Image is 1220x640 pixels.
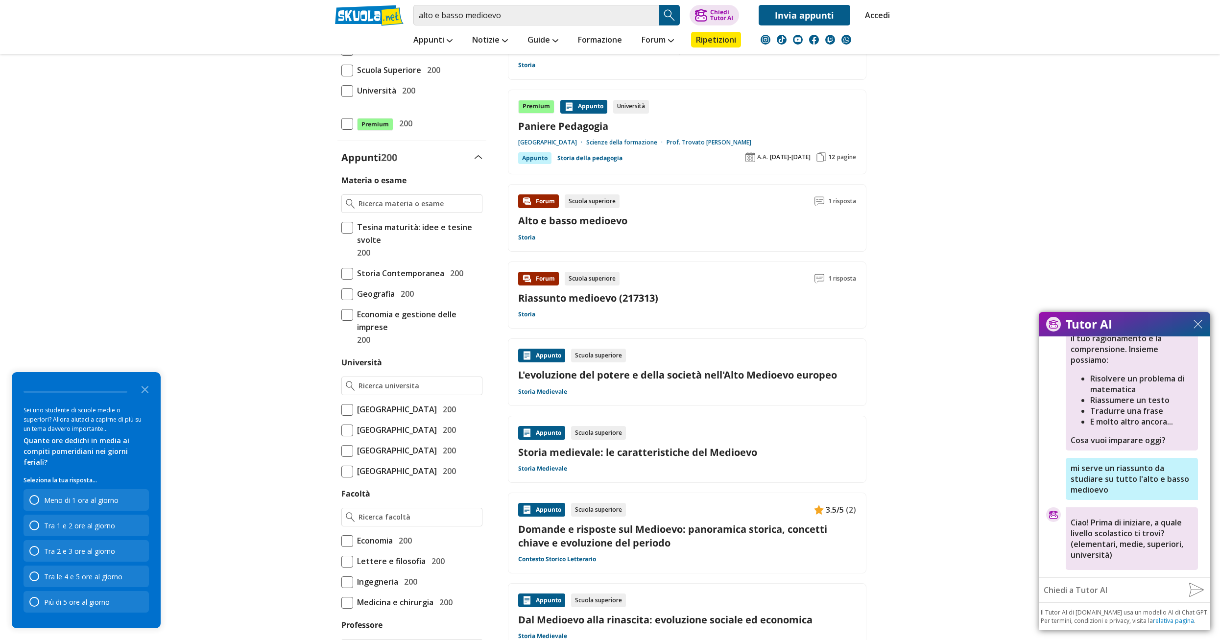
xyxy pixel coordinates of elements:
img: Appunti contenuto [522,505,532,515]
img: Appunti contenuto [522,428,532,438]
span: Lettere e filosofia [353,555,426,568]
a: Riassunto medioevo (217313) [518,291,658,305]
div: Quante ore dedichi in media ai compiti pomeridiani nei giorni feriali? [24,435,149,468]
label: Materia o esame [341,175,407,186]
a: Storia Medievale [518,465,567,473]
div: Appunto [518,426,565,440]
span: A.A. [757,153,768,161]
div: Ciao! Sono il tuo Tutor AI, il compagno ideale per uno studio interattivo. Utilizzo il metodo mai... [1066,285,1198,450]
span: 1 risposta [828,194,856,208]
img: Pagine [816,152,826,162]
a: Storia [518,234,535,241]
img: Commenti lettura [814,196,824,206]
span: pagine [837,153,856,161]
label: Appunti [341,151,397,164]
span: Economia e gestione delle imprese [353,308,482,333]
a: Domande e risposte sul Medioevo: panoramica storica, concetti chiave e evoluzione del periodo [518,522,856,549]
span: 200 [435,596,453,609]
span: 200 [397,287,414,300]
img: tiktok [777,35,787,45]
div: Scuola superiore [571,503,626,517]
span: 200 [381,151,397,164]
a: Paniere Pedagogia [518,119,856,133]
img: sendMessage [1189,583,1204,597]
span: 200 [423,64,440,76]
div: Scuola superiore [565,194,620,208]
span: Ingegneria [353,575,398,588]
img: Appunti contenuto [564,102,574,112]
div: Università [613,100,649,114]
span: 3.5/5 [826,503,844,516]
div: Appunto [518,349,565,362]
img: Commenti lettura [814,274,824,284]
span: 200 [353,246,370,259]
a: L'evoluzione del potere e della società nell'Alto Medioevo europeo [518,368,856,381]
span: Tesina maturità: idee e tesine svolte [353,221,482,246]
img: twitch [825,35,835,45]
a: Notizie [470,32,510,49]
a: Forum [639,32,676,49]
span: 200 [395,534,412,547]
span: Storia Contemporanea [353,267,444,280]
div: mi serve un riassunto da studiare su tutto l'alto e basso medioevo [1066,458,1198,500]
div: Tra 2 e 3 ore al giorno [24,540,149,562]
div: Appunto [518,503,565,517]
img: Apri e chiudi sezione [475,155,482,159]
a: Storia Medievale [518,632,567,640]
input: Ricerca materia o esame [359,199,478,209]
span: [GEOGRAPHIC_DATA] [353,424,437,436]
div: Tra 2 e 3 ore al giorno [44,546,115,556]
span: 200 [398,84,415,97]
span: [DATE]-[DATE] [770,153,811,161]
span: [GEOGRAPHIC_DATA] [353,465,437,477]
li: Riassumere un testo [1090,395,1193,405]
a: Storia della pedagogia [557,152,622,164]
div: Tra le 4 e 5 ore al giorno [44,572,122,581]
span: 1 risposta [828,272,856,285]
span: [GEOGRAPHIC_DATA] [353,444,437,457]
li: E molto altro ancora... [1090,416,1193,427]
a: Invia appunti [759,5,850,25]
div: Chiedi Tutor AI [710,9,733,21]
a: Storia Medievale [518,388,567,396]
p: Ciao! Prima di iniziare, a quale livello scolastico ti trovi? (elementari, medie, superiori, univ... [1071,517,1193,560]
div: Tra 1 e 2 ore al giorno [24,515,149,536]
img: Anno accademico [745,152,755,162]
div: Scuola superiore [565,272,620,285]
img: Appunti contenuto [814,505,824,515]
div: Scuola superiore [571,349,626,362]
img: Ricerca universita [346,381,355,391]
span: 200 [439,403,456,416]
img: WhatsApp [841,35,851,45]
span: Scuola Superiore [353,64,421,76]
span: 200 [400,575,417,588]
img: instagram [761,35,770,45]
p: Seleziona la tua risposta... [24,475,149,485]
img: close [1194,320,1202,329]
span: 12 [828,153,835,161]
label: Professore [341,619,383,630]
img: Forum contenuto [522,196,532,206]
a: Dal Medioevo alla rinascita: evoluzione sociale ed economica [518,613,856,626]
a: Storia medievale: le caratteristiche del Medioevo [518,446,856,459]
div: Appunto [518,152,551,164]
span: 200 [439,465,456,477]
img: facebook [809,35,819,45]
li: Risolvere un problema di matematica [1090,373,1193,395]
div: Survey [12,372,161,628]
div: Più di 5 ore al giorno [44,597,110,607]
img: Ricerca facoltà [346,512,355,522]
a: Accedi [865,5,885,25]
a: Formazione [575,32,624,49]
span: 200 [439,444,456,457]
span: (2) [846,503,856,516]
a: Prof. Trovato [PERSON_NAME] [667,139,751,146]
div: Meno di 1 ora al giorno [24,489,149,511]
input: Chiedi a Tutor AI [1039,580,1181,600]
img: tutorai_icon.f08ffa2f.svg [1049,511,1058,519]
span: 200 [353,333,370,346]
input: Ricerca facoltà [359,512,478,522]
a: Appunti [411,32,455,49]
label: Università [341,357,382,368]
div: Più di 5 ore al giorno [24,591,149,613]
